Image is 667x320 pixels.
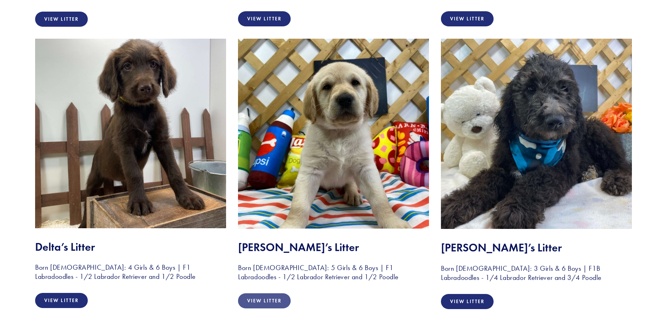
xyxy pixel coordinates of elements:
[238,263,429,281] h3: Born [DEMOGRAPHIC_DATA]: 5 Girls & 6 Boys | F1 Labradoodles - 1/2 Labrador Retriever and 1/2 Poodle
[35,263,226,281] h3: Born [DEMOGRAPHIC_DATA]: 4 Girls & 6 Boys | F1 Labradoodles - 1/2 Labrador Retriever and 1/2 Poodle
[238,293,291,308] a: View Litter
[35,240,226,254] h2: Delta’s Litter
[441,39,632,229] img: Jay 62.jpg
[35,12,88,27] a: View Litter
[238,241,429,254] h2: [PERSON_NAME]’s Litter
[441,241,632,254] h2: [PERSON_NAME]’s Litter
[441,264,632,282] h3: Born [DEMOGRAPHIC_DATA]: 3 Girls & 6 Boys | F1B Labradoodles - 1/4 Labrador Retriever and 3/4 Poodle
[441,11,494,26] a: View Litter
[238,11,291,26] a: View Litter
[441,294,494,309] a: View Litter
[35,293,88,308] a: View Litter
